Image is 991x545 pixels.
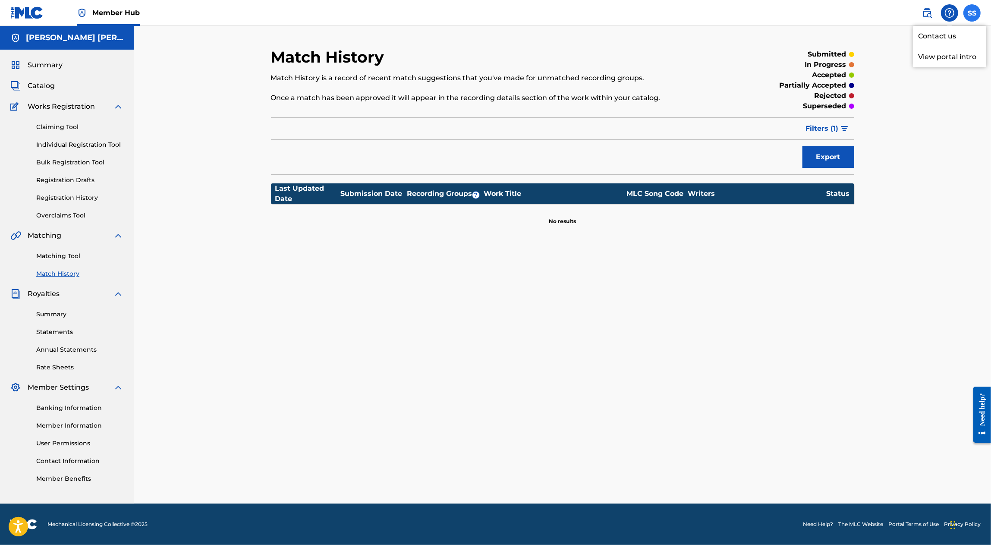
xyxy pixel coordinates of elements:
[944,8,955,18] img: help
[803,520,833,528] a: Need Help?
[113,382,123,393] img: expand
[36,403,123,413] a: Banking Information
[10,101,22,112] img: Works Registration
[10,519,37,529] img: logo
[815,91,846,101] p: rejected
[10,33,21,43] img: Accounts
[36,474,123,483] a: Member Benefits
[948,504,991,545] div: Widget de chat
[967,380,991,450] iframe: Resource Center
[919,4,936,22] a: Public Search
[28,289,60,299] span: Royalties
[36,140,123,149] a: Individual Registration Tool
[806,123,839,134] span: Filters ( 1 )
[28,382,89,393] span: Member Settings
[10,289,21,299] img: Royalties
[805,60,846,70] p: in progress
[10,60,63,70] a: SummarySummary
[10,81,55,91] a: CatalogCatalog
[36,421,123,430] a: Member Information
[826,189,849,199] div: Status
[802,146,854,168] button: Export
[623,189,687,199] div: MLC Song Code
[36,328,123,337] a: Statements
[275,183,340,204] div: Last Updated Date
[113,101,123,112] img: expand
[472,192,479,198] span: ?
[36,269,123,278] a: Match History
[838,520,883,528] a: The MLC Website
[944,520,981,528] a: Privacy Policy
[812,70,846,80] p: accepted
[36,252,123,261] a: Matching Tool
[950,512,956,538] div: Arrastrar
[36,158,123,167] a: Bulk Registration Tool
[36,193,123,202] a: Registration History
[36,439,123,448] a: User Permissions
[77,8,87,18] img: Top Rightsholder
[10,81,21,91] img: Catalog
[26,33,123,43] h5: SERGIO SANCHEZ AYON
[913,47,986,67] p: View portal intro
[28,101,95,112] span: Works Registration
[340,189,405,199] div: Submission Date
[922,8,932,18] img: search
[36,123,123,132] a: Claiming Tool
[113,289,123,299] img: expand
[549,207,576,225] p: No results
[808,49,846,60] p: submitted
[963,4,981,22] div: User Menu
[10,230,21,241] img: Matching
[803,101,846,111] p: superseded
[688,189,826,199] div: Writers
[948,504,991,545] iframe: Chat Widget
[28,230,61,241] span: Matching
[271,73,720,83] p: Match History is a record of recent match suggestions that you've made for unmatched recording gr...
[841,126,848,131] img: filter
[271,47,389,67] h2: Match History
[801,118,854,139] button: Filters (1)
[10,382,21,393] img: Member Settings
[36,363,123,372] a: Rate Sheets
[47,520,148,528] span: Mechanical Licensing Collective © 2025
[406,189,483,199] div: Recording Groups
[36,345,123,354] a: Annual Statements
[113,230,123,241] img: expand
[28,81,55,91] span: Catalog
[36,211,123,220] a: Overclaims Tool
[10,6,44,19] img: MLC Logo
[888,520,939,528] a: Portal Terms of Use
[36,310,123,319] a: Summary
[484,189,622,199] div: Work Title
[28,60,63,70] span: Summary
[271,93,720,103] p: Once a match has been approved it will appear in the recording details section of the work within...
[36,457,123,466] a: Contact Information
[92,8,140,18] span: Member Hub
[941,4,958,22] div: Help
[780,80,846,91] p: partially accepted
[36,176,123,185] a: Registration Drafts
[10,60,21,70] img: Summary
[913,26,986,47] a: Contact us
